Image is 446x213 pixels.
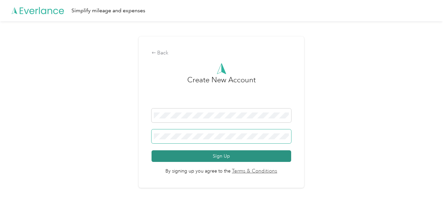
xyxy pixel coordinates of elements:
[187,74,256,108] h3: Create New Account
[152,150,291,162] button: Sign Up
[152,162,291,175] span: By signing up you agree to the
[231,168,277,175] a: Terms & Conditions
[71,7,145,15] div: Simplify mileage and expenses
[152,49,291,57] div: Back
